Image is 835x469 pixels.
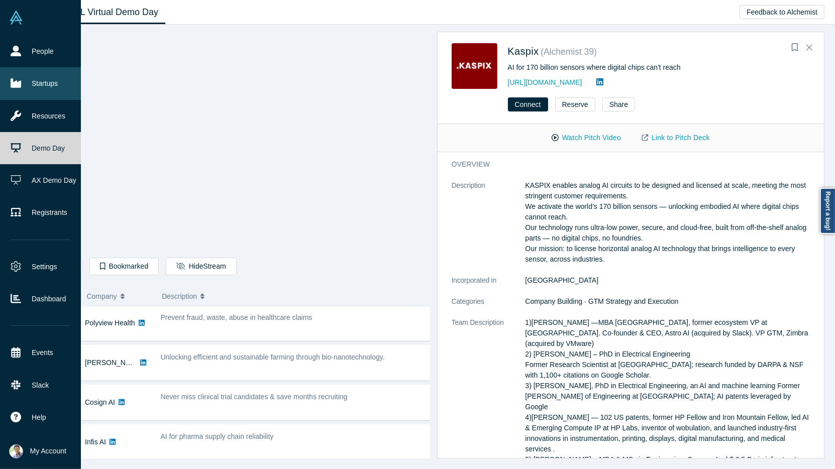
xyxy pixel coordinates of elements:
div: AI for 170 billion sensors where digital chips can't reach [508,62,810,73]
button: Connect [508,97,548,111]
span: Never miss clinical trial candidates & save months recruiting [161,393,348,401]
button: Bookmark [788,41,802,55]
a: [PERSON_NAME] [85,359,143,367]
button: Share [602,97,635,111]
a: Infis AI [85,438,106,446]
button: Feedback to Alchemist [740,5,824,19]
button: Reserve [555,97,595,111]
a: Kaspix [508,46,539,57]
span: My Account [30,446,66,456]
a: Polyview Health [85,319,135,327]
span: Prevent fraud, waste, abuse in healthcare claims [161,313,312,321]
small: ( Alchemist 39 ) [541,47,597,57]
a: Link to Pitch Deck [632,129,720,147]
img: Kaspix's Logo [452,43,497,89]
span: Unlocking efficient and sustainable farming through bio-nanotechnology. [161,353,385,361]
p: KASPIX enables analog AI circuits to be designed and licensed at scale, meeting the most stringen... [526,180,810,265]
iframe: Alchemist Class XL Demo Day: Vault [43,33,430,250]
dt: Categories [452,296,526,317]
img: Ravi Belani's Account [9,444,23,458]
a: [URL][DOMAIN_NAME] [508,78,582,86]
button: My Account [9,444,66,458]
a: Report a bug! [820,188,835,234]
button: Bookmarked [89,258,159,275]
dd: [GEOGRAPHIC_DATA] [526,275,810,286]
button: Watch Pitch Video [541,129,632,147]
span: AI for pharma supply chain reliability [161,432,274,440]
a: Cosign AI [85,398,115,406]
button: Company [87,286,152,307]
button: Close [802,40,817,56]
img: Alchemist Vault Logo [9,11,23,25]
h3: overview [452,159,796,170]
button: Description [162,286,423,307]
a: Class XL Virtual Demo Day [42,1,165,24]
span: Company Building · GTM Strategy and Execution [526,297,679,305]
span: Help [32,412,46,423]
button: HideStream [166,258,236,275]
dt: Incorporated in [452,275,526,296]
dt: Description [452,180,526,275]
span: Description [162,286,197,307]
span: Company [87,286,117,307]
